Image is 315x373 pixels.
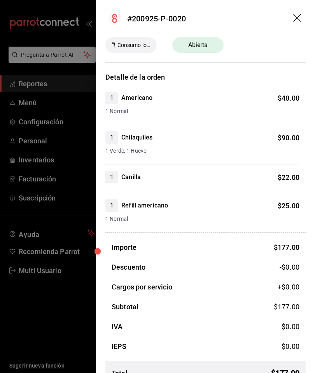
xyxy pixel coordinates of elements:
h3: Descuento [112,262,145,272]
h3: Cargos por servicio [112,282,173,292]
span: $ 177.00 [274,303,299,311]
h4: Americano [121,93,152,103]
span: $ 177.00 [274,243,299,251]
span: 1 Normal [105,107,299,115]
span: $ 22.00 [278,173,299,181]
span: $ 40.00 [278,94,299,102]
span: Abierta [184,40,213,50]
span: +$ 0.00 [278,282,299,292]
h3: IEPS [112,341,127,352]
h3: Importe [112,242,136,253]
span: $ 25.00 [278,202,299,210]
h3: IVA [112,321,122,332]
span: Consumo local [114,41,154,49]
span: 1 [105,93,118,103]
button: drag [293,14,303,23]
span: 1 [105,201,118,210]
span: $ 90.00 [278,134,299,142]
span: -$0.00 [280,262,299,272]
span: 1 [105,173,118,182]
span: 1 [105,133,118,142]
h4: Refill americano [121,201,168,210]
h3: Subtotal [112,302,138,312]
div: #200925-P-0020 [127,13,186,24]
span: 1 Verde, 1 Huevo [105,147,299,155]
span: 1 Normal [105,215,299,223]
h3: Detalle de la orden [105,72,306,82]
span: $ 0.00 [282,322,299,331]
span: $ 0.00 [282,342,299,350]
h4: Canilla [121,173,141,182]
h4: Chilaquiles [121,133,152,142]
